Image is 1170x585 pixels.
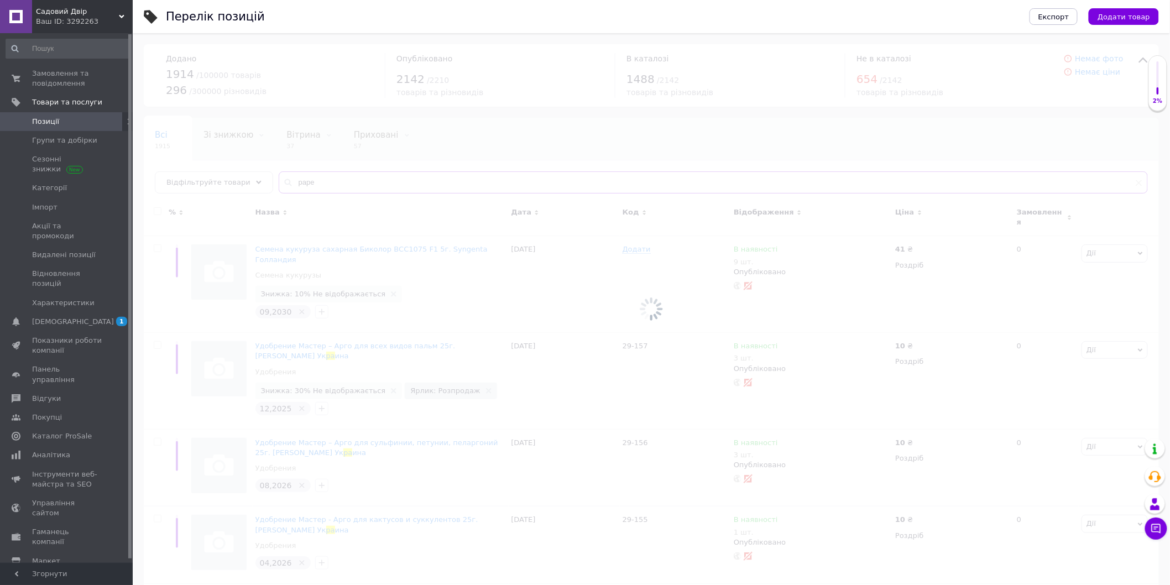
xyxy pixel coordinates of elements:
span: Позиції [32,117,59,127]
span: Характеристики [32,298,95,308]
span: Групи та добірки [32,135,97,145]
span: [DEMOGRAPHIC_DATA] [32,317,114,327]
span: Маркет [32,556,60,566]
span: Покупці [32,412,62,422]
div: Перелік позицій [166,11,265,23]
input: Пошук [6,39,130,59]
div: 2% [1149,97,1167,105]
span: Відновлення позицій [32,269,102,289]
span: Садовий Двір [36,7,119,17]
button: Чат з покупцем [1145,518,1167,540]
span: Сезонні знижки [32,154,102,174]
span: Відгуки [32,394,61,404]
span: Видалені позиції [32,250,96,260]
span: Управління сайтом [32,498,102,518]
span: Додати товар [1098,13,1150,21]
button: Експорт [1030,8,1078,25]
span: Панель управління [32,364,102,384]
span: Товари та послуги [32,97,102,107]
button: Додати товар [1089,8,1159,25]
span: Експорт [1038,13,1069,21]
span: Інструменти веб-майстра та SEO [32,469,102,489]
span: Аналітика [32,450,70,460]
span: Гаманець компанії [32,527,102,547]
span: Замовлення та повідомлення [32,69,102,88]
div: Ваш ID: 3292263 [36,17,133,27]
span: Категорії [32,183,67,193]
span: Акції та промокоди [32,221,102,241]
span: 1 [116,317,127,326]
span: Показники роботи компанії [32,336,102,356]
span: Каталог ProSale [32,431,92,441]
span: Імпорт [32,202,58,212]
